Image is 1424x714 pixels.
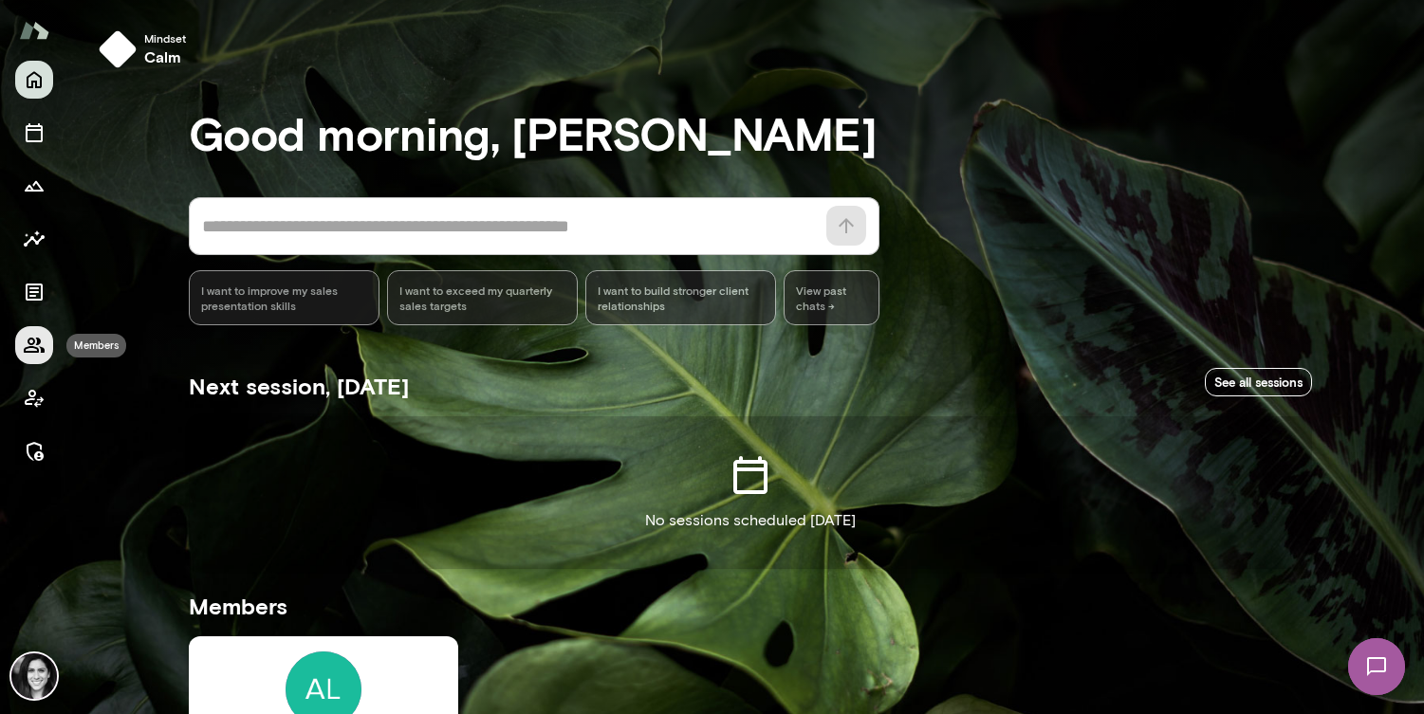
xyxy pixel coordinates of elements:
img: Jamie Albers [11,653,57,699]
img: mindset [99,30,137,68]
button: Members [15,326,53,364]
button: Sessions [15,114,53,152]
div: Members [66,334,126,357]
button: Insights [15,220,53,258]
span: View past chats -> [784,270,878,325]
a: See all sessions [1205,368,1312,397]
div: I want to build stronger client relationships [585,270,776,325]
h5: Members [189,591,1312,621]
button: Client app [15,379,53,417]
span: I want to build stronger client relationships [598,283,764,313]
p: No sessions scheduled [DATE] [645,509,856,532]
span: I want to exceed my quarterly sales targets [399,283,565,313]
img: Mento [19,12,49,48]
button: Manage [15,432,53,470]
h3: Good morning, [PERSON_NAME] [189,106,1312,159]
button: Growth Plan [15,167,53,205]
div: I want to improve my sales presentation skills [189,270,379,325]
h5: Next session, [DATE] [189,371,409,401]
div: I want to exceed my quarterly sales targets [387,270,578,325]
span: I want to improve my sales presentation skills [201,283,367,313]
button: Documents [15,273,53,311]
button: Mindsetcalm [91,23,201,76]
h6: calm [144,46,186,68]
span: Mindset [144,30,186,46]
button: Home [15,61,53,99]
